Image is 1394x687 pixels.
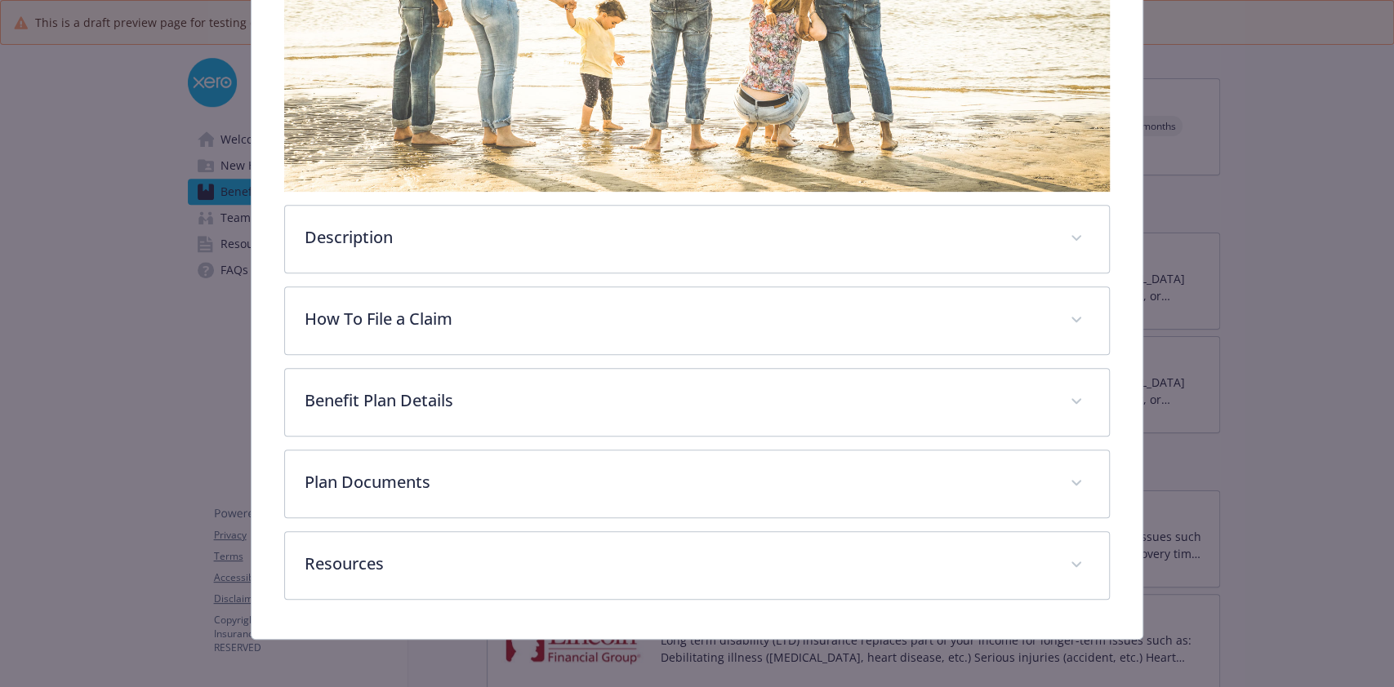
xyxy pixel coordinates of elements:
div: Resources [285,532,1108,599]
p: How To File a Claim [305,307,1049,331]
p: Benefit Plan Details [305,388,1049,413]
p: Description [305,225,1049,250]
div: Description [285,206,1108,273]
div: Plan Documents [285,450,1108,517]
div: Benefit Plan Details [285,369,1108,436]
p: Plan Documents [305,470,1049,494]
p: Resources [305,552,1049,576]
div: How To File a Claim [285,287,1108,354]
